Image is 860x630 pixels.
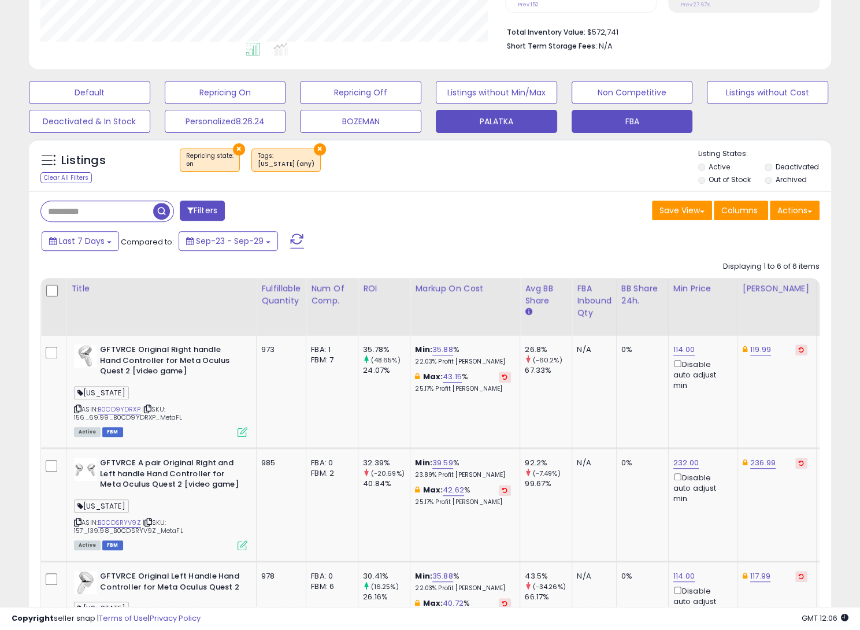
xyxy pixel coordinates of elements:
[532,582,565,591] small: (-34.26%)
[415,584,511,592] p: 22.03% Profit [PERSON_NAME]
[61,153,106,169] h5: Listings
[311,571,349,581] div: FBA: 0
[525,344,572,355] div: 26.8%
[74,499,129,513] span: [US_STATE]
[507,27,585,37] b: Total Inventory Value:
[40,172,92,183] div: Clear All Filters
[74,344,247,436] div: ASIN:
[179,231,278,251] button: Sep-23 - Sep-29
[673,570,695,582] a: 114.00
[572,81,693,104] button: Non Competitive
[98,518,141,528] a: B0CDSRYV9Z
[532,355,562,365] small: (-60.2%)
[74,405,183,422] span: | SKU: 156_69.99_B0CD9YDRXP_MetaFL
[258,151,314,169] span: Tags :
[698,149,832,160] p: Listing States:
[180,201,225,221] button: Filters
[300,81,421,104] button: Repricing Off
[102,427,123,437] span: FBM
[415,344,511,366] div: %
[673,471,729,504] div: Disable auto adjust min
[261,344,297,355] div: 973
[370,582,398,591] small: (16.25%)
[29,110,150,133] button: Deactivated & In Stock
[436,81,557,104] button: Listings without Min/Max
[74,458,97,481] img: 31t9C2rg2cL._SL40_.jpg
[121,236,174,247] span: Compared to:
[42,231,119,251] button: Last 7 Days
[707,81,828,104] button: Listings without Cost
[525,307,532,317] small: Avg BB Share.
[300,110,421,133] button: BOZEMAN
[258,160,314,168] div: [US_STATE] (any)
[507,24,811,38] li: $572,741
[71,283,251,295] div: Title
[410,278,520,336] th: The percentage added to the cost of goods (COGS) that forms the calculator for Min & Max prices.
[723,261,820,272] div: Displaying 1 to 6 of 6 items
[12,613,201,624] div: seller snap | |
[196,235,264,247] span: Sep-23 - Sep-29
[432,344,453,355] a: 35.88
[652,201,712,220] button: Save View
[311,581,349,592] div: FBM: 6
[363,365,410,376] div: 24.07%
[443,484,464,496] a: 42.62
[709,175,751,184] label: Out of Stock
[415,385,511,393] p: 25.17% Profit [PERSON_NAME]
[186,151,233,169] span: Repricing state :
[415,457,432,468] b: Min:
[74,427,101,437] span: All listings currently available for purchase on Amazon
[74,571,97,594] img: 31-Vy0KSI9L._SL40_.jpg
[74,458,247,549] div: ASIN:
[59,235,105,247] span: Last 7 Days
[518,1,539,8] small: Prev: 152
[165,110,286,133] button: Personalized8.26.24
[102,540,123,550] span: FBM
[100,344,240,380] b: GFTVRCE Original Right handle Hand Controller for Meta Oculus Quest 2 [video game]
[776,162,819,172] label: Deactivated
[714,201,768,220] button: Columns
[261,283,301,307] div: Fulfillable Quantity
[750,457,776,469] a: 236.99
[673,283,733,295] div: Min Price
[233,143,245,155] button: ×
[525,571,572,581] div: 43.5%
[750,344,771,355] a: 119.99
[422,371,443,382] b: Max:
[577,344,607,355] div: N/A
[621,458,659,468] div: 0%
[100,571,240,595] b: GFTVRCE Original Left Handle Hand Controller for Meta Oculus Quest 2
[261,571,297,581] div: 978
[673,457,699,469] a: 232.00
[100,458,240,493] b: GFTVRCE A pair Original Right and Left handle Hand Controller for Meta Oculus Quest 2 [video game]
[577,283,611,319] div: FBA inbound Qty
[415,344,432,355] b: Min:
[311,355,349,365] div: FBM: 7
[165,81,286,104] button: Repricing On
[776,175,807,184] label: Archived
[99,613,148,624] a: Terms of Use
[621,571,659,581] div: 0%
[432,570,453,582] a: 35.88
[363,571,410,581] div: 30.41%
[577,458,607,468] div: N/A
[721,205,758,216] span: Columns
[422,484,443,495] b: Max:
[363,344,410,355] div: 35.78%
[370,469,404,478] small: (-20.69%)
[743,283,811,295] div: [PERSON_NAME]
[750,570,770,582] a: 117.99
[415,571,511,592] div: %
[415,485,511,506] div: %
[311,468,349,479] div: FBM: 2
[432,457,453,469] a: 39.59
[186,160,233,168] div: on
[525,458,572,468] div: 92.2%
[621,283,663,307] div: BB Share 24h.
[673,584,729,617] div: Disable auto adjust min
[709,162,730,172] label: Active
[415,283,515,295] div: Markup on Cost
[311,344,349,355] div: FBA: 1
[74,518,183,535] span: | SKU: 157_139.98_B0CDSRYV9Z_MetaFL
[363,479,410,489] div: 40.84%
